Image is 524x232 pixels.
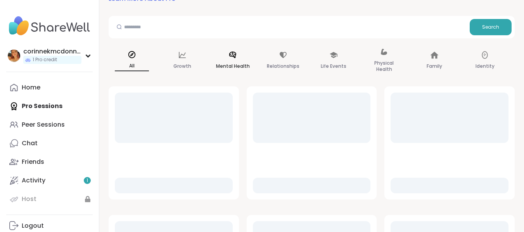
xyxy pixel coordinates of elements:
button: Search [470,19,512,35]
div: Friends [22,158,44,166]
a: Host [6,190,93,208]
img: corinnekmcdonnell [8,50,20,62]
a: Friends [6,153,93,171]
span: Search [482,24,499,31]
a: Chat [6,134,93,153]
span: 1 [86,177,88,184]
div: Host [22,195,36,203]
p: All [115,61,149,71]
p: Life Events [321,62,346,71]
p: Growth [173,62,191,71]
div: Logout [22,222,44,230]
div: Home [22,83,40,92]
div: Chat [22,139,38,148]
div: corinnekmcdonnell [23,47,81,56]
div: Peer Sessions [22,120,65,129]
p: Physical Health [367,58,401,74]
span: 1 Pro credit [33,57,57,63]
div: Activity [22,176,45,185]
p: Mental Health [216,62,250,71]
a: Home [6,78,93,97]
p: Relationships [267,62,299,71]
a: Activity1 [6,171,93,190]
p: Family [427,62,442,71]
p: Identity [476,62,495,71]
a: Peer Sessions [6,115,93,134]
img: ShareWell Nav Logo [6,12,93,40]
